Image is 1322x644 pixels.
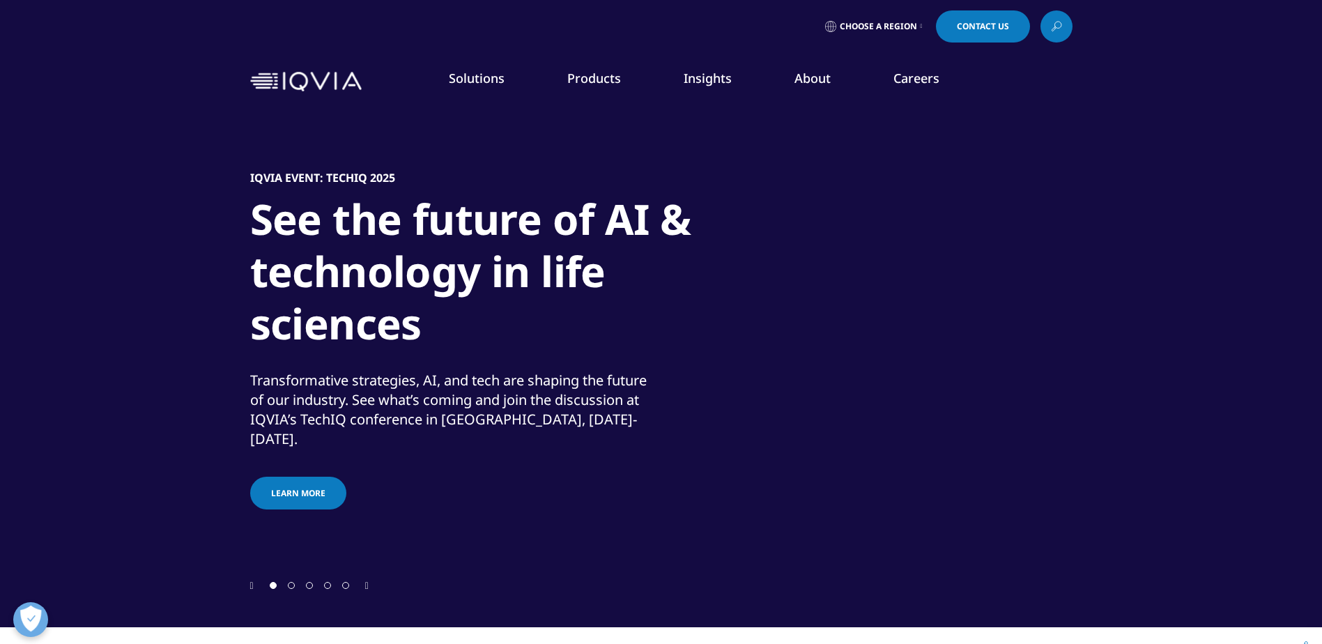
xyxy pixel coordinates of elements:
a: Solutions [449,70,505,86]
span: Contact Us [957,22,1009,31]
a: Learn more [250,477,346,509]
button: Otwórz Preferencje [13,602,48,637]
span: Choose a Region [840,21,917,32]
nav: Primary [367,49,1073,114]
span: Go to slide 4 [324,582,331,589]
span: Learn more [271,487,325,499]
span: Go to slide 1 [270,582,277,589]
img: IQVIA Healthcare Information Technology and Pharma Clinical Research Company [250,72,362,92]
a: Products [567,70,621,86]
a: Insights [684,70,732,86]
a: Careers [893,70,939,86]
div: Previous slide [250,578,254,592]
h1: See the future of AI & technology in life sciences​ [250,193,773,358]
a: Contact Us [936,10,1030,43]
div: 1 / 5 [250,105,1073,578]
div: Transformative strategies, AI, and tech are shaping the future of our industry. See what’s coming... [250,371,658,449]
a: About [794,70,831,86]
span: Go to slide 3 [306,582,313,589]
div: Next slide [365,578,369,592]
span: Go to slide 2 [288,582,295,589]
h5: IQVIA Event: TechIQ 2025​ [250,171,395,185]
span: Go to slide 5 [342,582,349,589]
